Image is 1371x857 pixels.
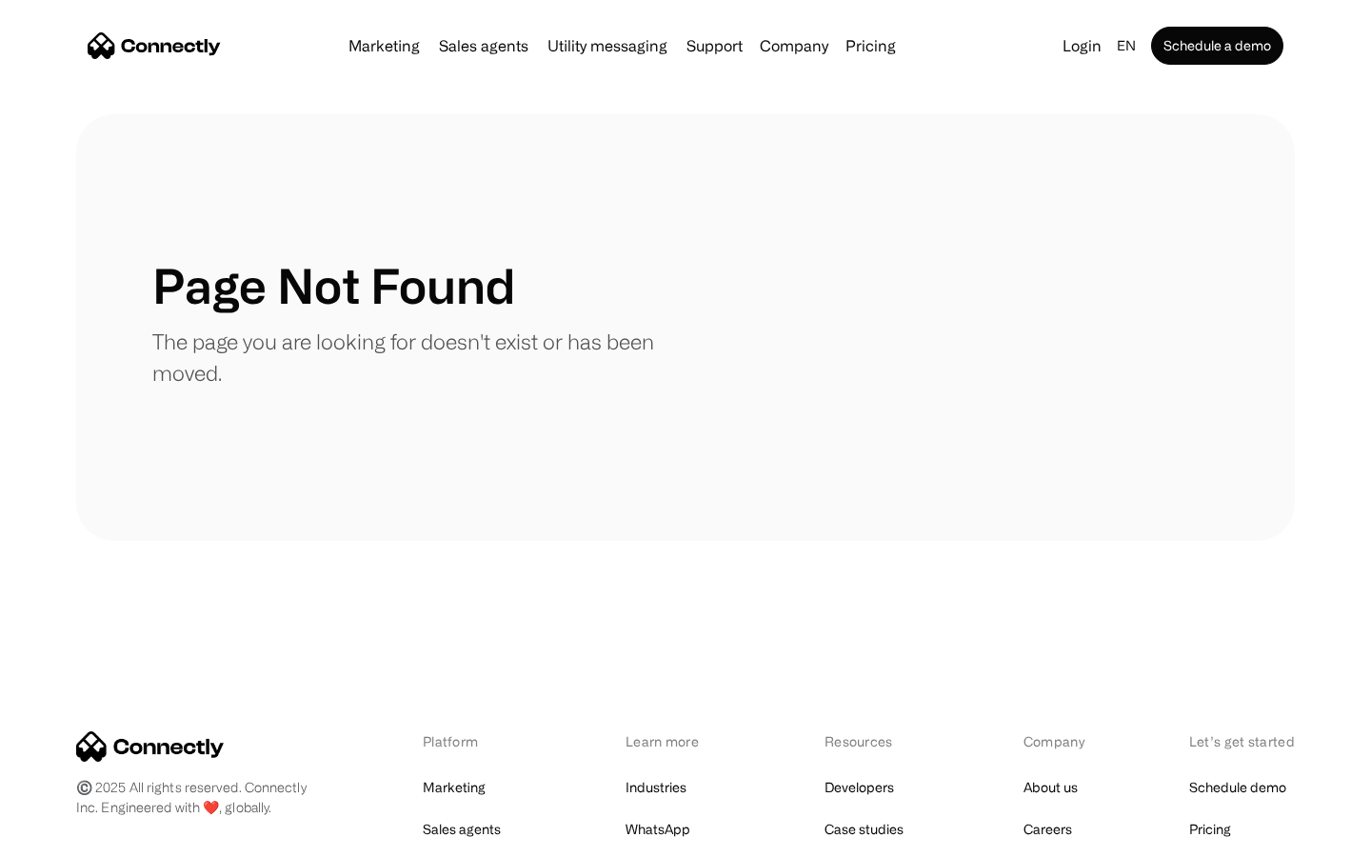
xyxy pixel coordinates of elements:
[825,816,904,843] a: Case studies
[626,816,690,843] a: WhatsApp
[825,774,894,801] a: Developers
[19,822,114,850] aside: Language selected: English
[838,38,904,53] a: Pricing
[1109,32,1147,59] div: en
[431,38,536,53] a: Sales agents
[679,38,750,53] a: Support
[88,31,221,60] a: home
[1151,27,1283,65] a: Schedule a demo
[540,38,675,53] a: Utility messaging
[1189,731,1295,751] div: Let’s get started
[1189,816,1231,843] a: Pricing
[1023,816,1072,843] a: Careers
[1189,774,1286,801] a: Schedule demo
[825,731,924,751] div: Resources
[152,326,685,389] p: The page you are looking for doesn't exist or has been moved.
[1023,774,1078,801] a: About us
[626,731,725,751] div: Learn more
[423,774,486,801] a: Marketing
[152,257,515,314] h1: Page Not Found
[760,32,828,59] div: Company
[38,824,114,850] ul: Language list
[423,731,527,751] div: Platform
[754,32,834,59] div: Company
[341,38,427,53] a: Marketing
[423,816,501,843] a: Sales agents
[626,774,686,801] a: Industries
[1055,32,1109,59] a: Login
[1117,32,1136,59] div: en
[1023,731,1090,751] div: Company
